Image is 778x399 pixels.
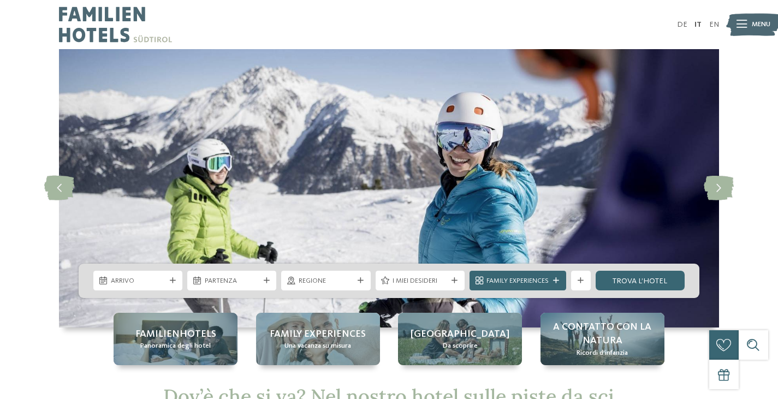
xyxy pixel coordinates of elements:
span: Ricordi d’infanzia [577,348,628,358]
img: Hotel sulle piste da sci per bambini: divertimento senza confini [59,49,719,327]
a: IT [694,21,702,28]
span: Arrivo [111,276,165,286]
a: Hotel sulle piste da sci per bambini: divertimento senza confini A contatto con la natura Ricordi... [541,313,664,365]
span: Da scoprire [443,341,478,351]
span: Regione [299,276,353,286]
span: Family experiences [270,327,366,341]
span: [GEOGRAPHIC_DATA] [411,327,509,341]
a: trova l’hotel [596,271,685,290]
a: Hotel sulle piste da sci per bambini: divertimento senza confini [GEOGRAPHIC_DATA] Da scoprire [398,313,522,365]
a: EN [709,21,719,28]
a: Hotel sulle piste da sci per bambini: divertimento senza confini Family experiences Una vacanza s... [256,313,380,365]
a: Hotel sulle piste da sci per bambini: divertimento senza confini Familienhotels Panoramica degli ... [114,313,237,365]
span: A contatto con la natura [550,320,655,348]
span: Panoramica degli hotel [140,341,211,351]
span: Menu [752,20,770,29]
span: Partenza [205,276,259,286]
span: Family Experiences [486,276,549,286]
a: DE [677,21,687,28]
span: Una vacanza su misura [284,341,351,351]
span: I miei desideri [393,276,447,286]
span: Familienhotels [135,327,216,341]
